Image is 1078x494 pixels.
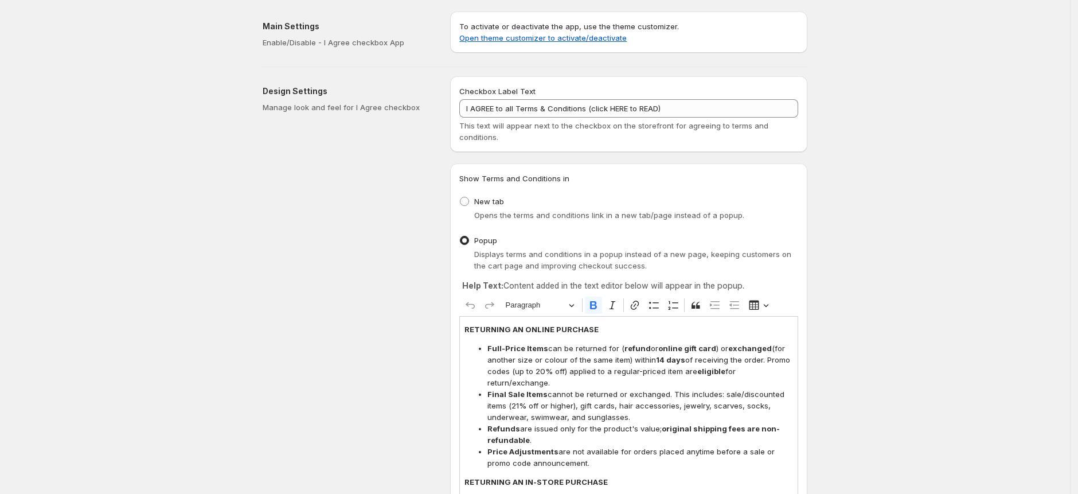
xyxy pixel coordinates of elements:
[487,447,558,456] strong: Price Adjustments
[474,250,791,270] span: Displays terms and conditions in a popup instead of a new page, keeping customers on the cart pag...
[487,388,793,423] span: cannot be returned or exchanged. This includes: sale/discounted items (21% off or higher), gift c...
[459,87,536,96] span: Checkbox Label Text
[728,344,772,353] strong: exchanged
[464,477,608,487] strong: RETURNING AN IN-STORE PURCHASE
[487,344,548,353] strong: Full-Price Items
[487,390,548,399] strong: Final Sale Items
[697,367,725,376] strong: eligible
[658,344,716,353] strong: online gift card
[263,37,432,48] p: Enable/Disable - I Agree checkbox App
[656,355,685,364] strong: 14 days
[487,423,793,446] span: are issued only for the product's value; .
[462,280,795,291] p: Content added in the text editor below will appear in the popup.
[459,294,798,316] div: Editor toolbar
[487,424,520,433] strong: Refunds
[459,33,627,42] a: Open theme customizer to activate/deactivate
[263,102,432,113] p: Manage look and feel for I Agree checkbox
[474,211,744,220] span: Opens the terms and conditions link in a new tab/page instead of a popup.
[464,325,599,334] strong: RETURNING AN ONLINE PURCHASE
[459,174,569,183] span: Show Terms and Conditions in
[506,298,565,312] span: Paragraph
[487,446,793,469] span: are not available for orders placed anytime before a sale or promo code announcement.
[459,21,798,44] p: To activate or deactivate the app, use the theme customizer.
[474,236,497,245] span: Popup
[459,121,768,142] span: This text will appear next to the checkbox on the storefront for agreeing to terms and conditions.
[474,197,504,206] span: New tab
[624,344,651,353] strong: refund
[263,21,432,32] h2: Main Settings
[263,85,432,97] h2: Design Settings
[462,281,503,290] strong: Help Text:
[501,297,580,314] button: Paragraph, Heading
[487,343,793,388] span: can be returned for ( or ) or (for another size or colour of the same item) within of receiving t...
